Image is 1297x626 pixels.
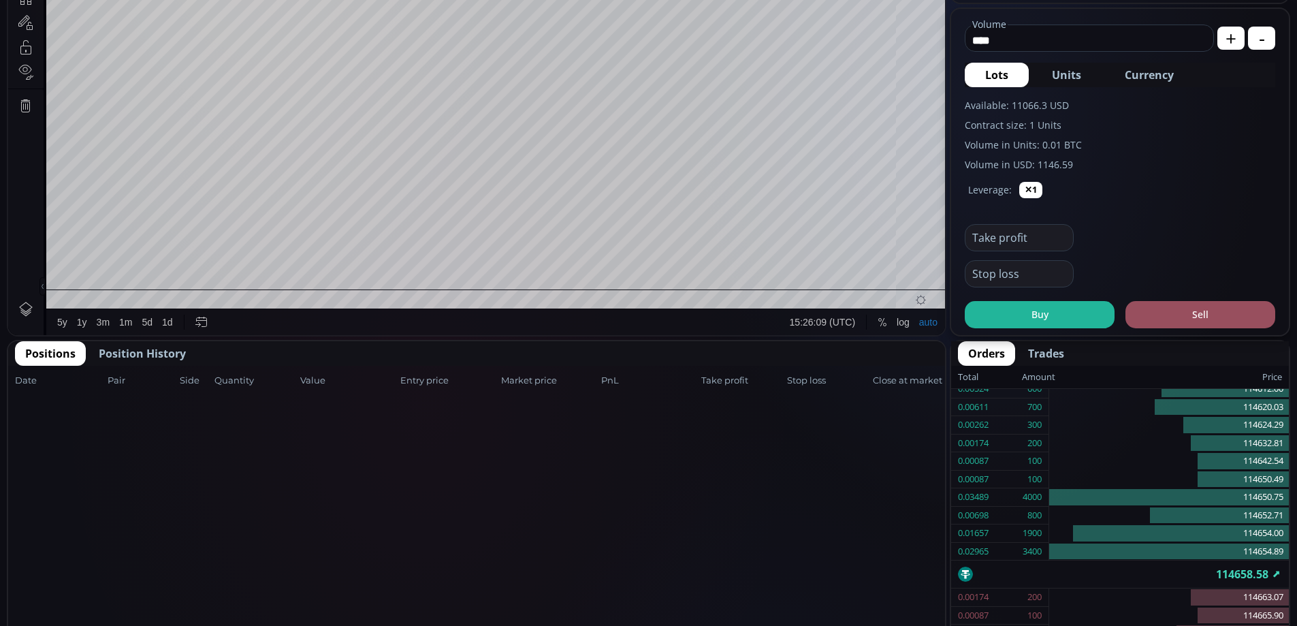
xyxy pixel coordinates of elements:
div: H [216,33,223,44]
div: 0.00698 [958,507,989,525]
div: 100 [1027,471,1042,488]
div: 114642.54 [1049,452,1289,471]
div: 114624.29 [1049,416,1289,435]
span: 15:26:09 (UTC) [782,597,847,608]
div: Toggle Percentage [865,590,884,616]
div: 100 [1027,452,1042,470]
div: 115268.01 [170,33,212,44]
div: 1900 [1023,525,1042,542]
label: Available: 11066.3 USD [965,98,1275,112]
div: 0.00087 [958,607,989,625]
button: Units [1031,63,1102,87]
div: 114658.58 [951,561,1289,588]
div: 114652.71 [1049,507,1289,525]
span: Value [300,374,396,388]
div: 114384.00 [274,33,316,44]
div: 200 [1027,589,1042,606]
div: 114665.90 [1049,607,1289,625]
div: 114650.49 [1049,471,1289,489]
div: Total [958,369,1022,386]
div: 114620.03 [1049,398,1289,417]
button: 15:26:09 (UTC) [777,590,852,616]
button: Lots [965,63,1029,87]
div: Compare [183,7,223,18]
div: 1d [154,597,165,608]
div: 114654.89 [1049,543,1289,561]
label: Contract size: 1 Units [965,118,1275,132]
div: 4000 [1023,488,1042,506]
div: Toggle Log Scale [884,590,906,616]
div: auto [911,597,929,608]
div: C [321,33,327,44]
div: 0.02965 [958,543,989,561]
div: Hide Drawings Toolbar [31,558,37,576]
div: 1D [66,31,88,44]
div: 0.00174 [958,589,989,606]
div: Toggle Auto Scale [906,590,934,616]
span: Quantity [214,374,296,388]
div: Volume [44,49,74,59]
div: BTC [44,31,66,44]
div: 116757.99 [223,33,264,44]
label: Volume in USD: 1146.59 [965,157,1275,172]
div: Indicators [254,7,295,18]
div: 114612.00 [1049,380,1289,398]
span: Stop loss [787,374,869,388]
span: Positions [25,345,76,362]
button: + [1217,27,1245,50]
span: PnL [601,374,697,388]
div: 5y [49,597,59,608]
span: Trades [1028,345,1064,362]
span: Market price [501,374,597,388]
div: 5d [134,597,145,608]
div: D [116,7,123,18]
span: Pair [108,374,176,388]
button: Position History [89,341,196,366]
div: L [269,33,274,44]
span: Take profit [701,374,783,388]
span: Date [15,374,103,388]
div: 700 [1027,398,1042,416]
div: Bitcoin [88,31,129,44]
div: 100 [1027,607,1042,625]
div: 200 [1027,435,1042,452]
div: Go to [182,590,204,616]
button: Sell [1125,301,1275,328]
button: Buy [965,301,1115,328]
span: Orders [968,345,1005,362]
div: 0.01657 [958,525,989,542]
div: 114658.58 [327,33,369,44]
div: 1y [69,597,79,608]
div: 0.00174 [958,435,989,452]
div: 1m [111,597,124,608]
label: Leverage: [968,183,1012,197]
div: 0.00087 [958,471,989,488]
div: 114650.75 [1049,488,1289,507]
div: O [162,33,170,44]
button: Currency [1104,63,1194,87]
button: Trades [1018,341,1074,366]
span: Lots [985,67,1008,83]
div: 0.00262 [958,416,989,434]
span: Side [180,374,210,388]
div: Amount [1022,369,1055,386]
div: 800 [1027,507,1042,525]
button: - [1248,27,1275,50]
span: Units [1052,67,1081,83]
div: Market open [139,31,151,44]
span: Close at market [873,374,938,388]
div: 0.00611 [958,398,989,416]
span: Currency [1125,67,1174,83]
div: 114654.00 [1049,525,1289,543]
div: log [888,597,901,608]
div:  [12,182,23,195]
div: 0.03489 [958,488,989,506]
button: Orders [958,341,1015,366]
button: Positions [15,341,86,366]
div: 0.00087 [958,452,989,470]
div: 10.146K [79,49,112,59]
button: ✕1 [1019,182,1042,198]
span: Entry price [400,374,496,388]
span: Position History [99,345,186,362]
div: 3400 [1023,543,1042,561]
